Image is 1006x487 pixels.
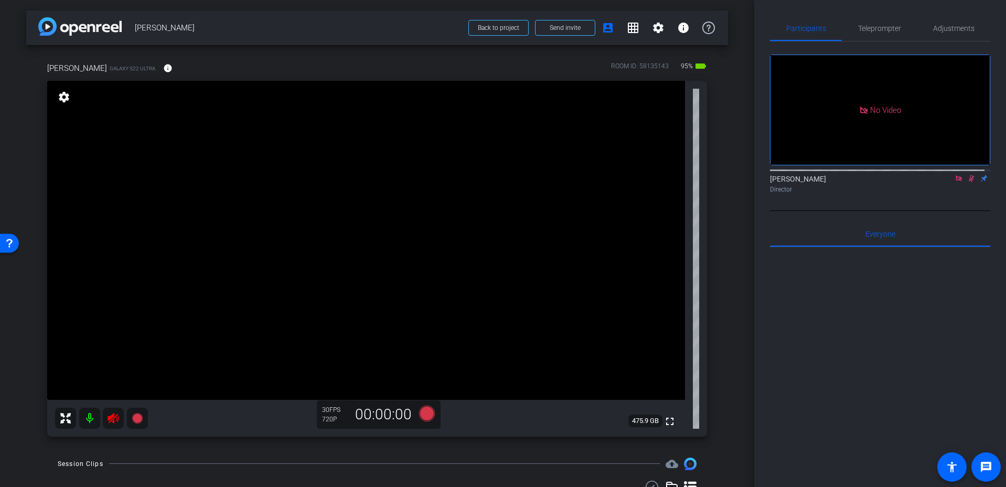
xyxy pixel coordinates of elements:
[627,22,639,34] mat-icon: grid_on
[322,406,348,414] div: 30
[858,25,901,32] span: Teleprompter
[770,185,990,194] div: Director
[663,415,676,428] mat-icon: fullscreen
[550,24,581,32] span: Send invite
[602,22,614,34] mat-icon: account_box
[135,17,462,38] span: [PERSON_NAME]
[163,63,173,73] mat-icon: info
[933,25,975,32] span: Adjustments
[38,17,122,36] img: app-logo
[666,458,678,470] span: Destinations for your clips
[348,406,419,424] div: 00:00:00
[58,459,103,469] div: Session Clips
[47,62,107,74] span: [PERSON_NAME]
[946,461,958,473] mat-icon: accessibility
[694,60,707,72] mat-icon: battery_std
[865,230,895,238] span: Everyone
[322,415,348,424] div: 720P
[535,20,595,36] button: Send invite
[770,174,990,194] div: [PERSON_NAME]
[679,58,694,75] span: 95%
[329,406,340,414] span: FPS
[628,415,662,427] span: 475.9 GB
[468,20,529,36] button: Back to project
[57,91,71,103] mat-icon: settings
[611,61,669,77] div: ROOM ID: 58135143
[870,105,901,114] span: No Video
[652,22,665,34] mat-icon: settings
[677,22,690,34] mat-icon: info
[786,25,826,32] span: Participants
[684,458,697,470] img: Session clips
[478,24,519,31] span: Back to project
[666,458,678,470] mat-icon: cloud_upload
[110,65,155,72] span: Galaxy S22 Ultra
[980,461,992,473] mat-icon: message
